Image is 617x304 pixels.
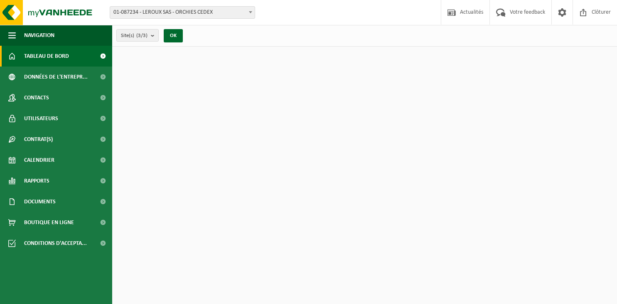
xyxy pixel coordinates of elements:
span: 01-087234 - LEROUX SAS - ORCHIES CEDEX [110,6,255,19]
span: Contacts [24,87,49,108]
span: 01-087234 - LEROUX SAS - ORCHIES CEDEX [110,7,255,18]
button: OK [164,29,183,42]
span: Boutique en ligne [24,212,74,233]
span: Calendrier [24,150,54,171]
span: Contrat(s) [24,129,53,150]
span: Documents [24,191,56,212]
span: Navigation [24,25,54,46]
span: Utilisateurs [24,108,58,129]
span: Conditions d'accepta... [24,233,87,254]
span: Rapports [24,171,49,191]
button: Site(s)(3/3) [116,29,159,42]
count: (3/3) [136,33,147,38]
span: Site(s) [121,30,147,42]
span: Données de l'entrepr... [24,67,88,87]
iframe: chat widget [4,286,139,304]
span: Tableau de bord [24,46,69,67]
